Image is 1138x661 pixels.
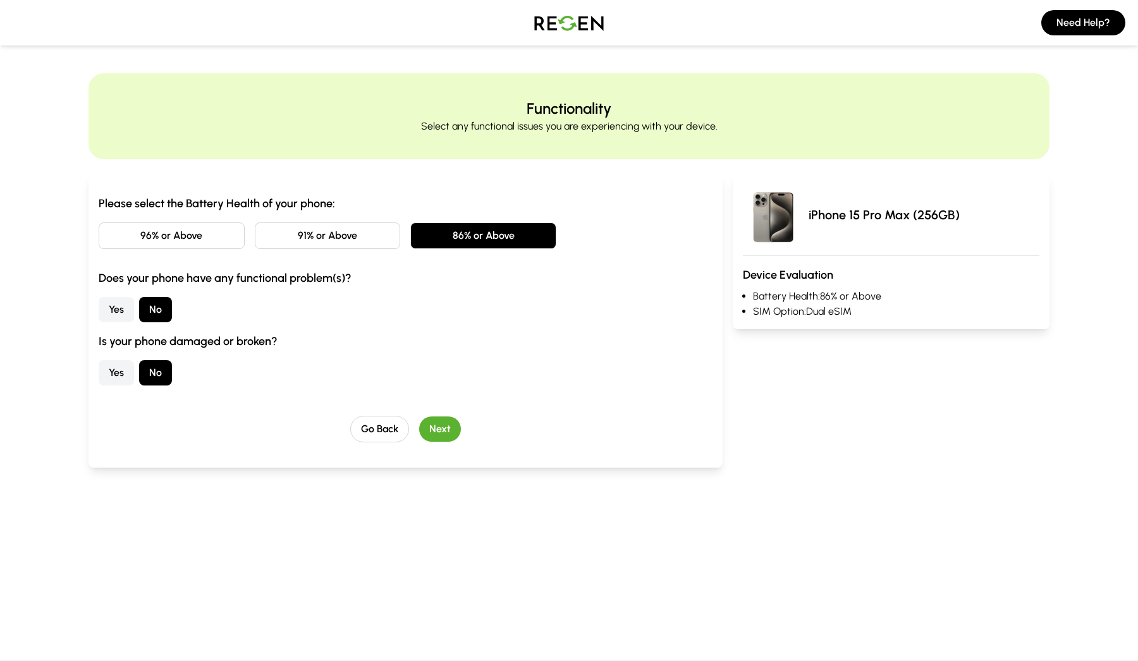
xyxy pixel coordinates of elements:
[350,416,409,442] button: Go Back
[753,304,1039,319] li: SIM Option: Dual eSIM
[421,119,718,134] p: Select any functional issues you are experiencing with your device.
[809,206,960,224] p: iPhone 15 Pro Max (256GB)
[743,266,1039,284] h3: Device Evaluation
[99,269,713,287] h3: Does your phone have any functional problem(s)?
[99,297,134,322] button: Yes
[743,185,804,245] img: iPhone 15 Pro Max
[139,360,172,385] button: No
[255,222,401,249] button: 91% or Above
[419,416,461,442] button: Next
[99,195,713,212] h3: Please select the Battery Health of your phone:
[525,5,613,40] img: Logo
[410,222,556,249] button: 86% or Above
[753,289,1039,304] li: Battery Health: 86% or Above
[1041,10,1125,35] button: Need Help?
[527,99,611,119] h2: Functionality
[99,222,245,249] button: 96% or Above
[139,297,172,322] button: No
[99,360,134,385] button: Yes
[99,332,713,350] h3: Is your phone damaged or broken?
